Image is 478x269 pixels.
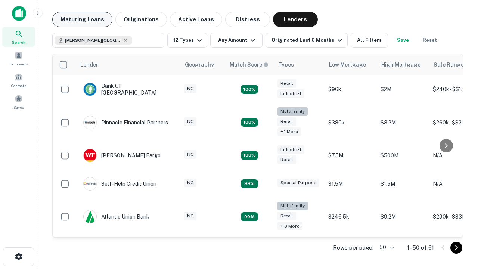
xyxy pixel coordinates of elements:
[325,103,377,141] td: $380k
[241,85,258,94] div: Matching Properties: 15, hasApolloMatch: undefined
[377,141,429,170] td: $500M
[84,177,96,190] img: picture
[11,83,26,89] span: Contacts
[2,48,35,68] a: Borrowers
[377,198,429,236] td: $9.2M
[381,60,420,69] div: High Mortgage
[2,27,35,47] a: Search
[277,79,296,88] div: Retail
[83,177,156,191] div: Self-help Credit Union
[277,117,296,126] div: Retail
[277,212,296,220] div: Retail
[83,149,161,162] div: [PERSON_NAME] Fargo
[184,212,196,220] div: NC
[80,60,98,69] div: Lender
[277,222,302,231] div: + 3 more
[84,83,96,96] img: picture
[325,141,377,170] td: $7.5M
[230,61,267,69] h6: Match Score
[266,33,348,48] button: Originated Last 6 Months
[241,212,258,221] div: Matching Properties: 10, hasApolloMatch: undefined
[325,198,377,236] td: $246.5k
[84,149,96,162] img: picture
[271,36,344,45] div: Originated Last 6 Months
[12,39,25,45] span: Search
[83,116,168,129] div: Pinnacle Financial Partners
[377,75,429,103] td: $2M
[329,60,366,69] div: Low Mortgage
[167,33,207,48] button: 12 Types
[84,116,96,129] img: picture
[10,61,28,67] span: Borrowers
[225,12,270,27] button: Distress
[13,104,24,110] span: Saved
[230,61,269,69] div: Capitalize uses an advanced AI algorithm to match your search with the best lender. The match sco...
[418,33,442,48] button: Reset
[83,83,173,96] div: Bank Of [GEOGRAPHIC_DATA]
[184,117,196,126] div: NC
[277,179,319,187] div: Special Purpose
[273,12,318,27] button: Lenders
[170,12,222,27] button: Active Loans
[225,54,274,75] th: Capitalize uses an advanced AI algorithm to match your search with the best lender. The match sco...
[274,54,325,75] th: Types
[184,84,196,93] div: NC
[76,54,180,75] th: Lender
[52,12,112,27] button: Maturing Loans
[84,210,96,223] img: picture
[278,60,294,69] div: Types
[210,33,263,48] button: Any Amount
[377,170,429,198] td: $1.5M
[12,6,26,21] img: capitalize-icon.png
[83,210,149,223] div: Atlantic Union Bank
[325,170,377,198] td: $1.5M
[2,70,35,90] a: Contacts
[441,209,478,245] iframe: Chat Widget
[277,202,308,210] div: Multifamily
[277,107,308,116] div: Multifamily
[241,179,258,188] div: Matching Properties: 11, hasApolloMatch: undefined
[184,179,196,187] div: NC
[277,155,296,164] div: Retail
[65,37,121,44] span: [PERSON_NAME][GEOGRAPHIC_DATA], [GEOGRAPHIC_DATA]
[241,118,258,127] div: Matching Properties: 20, hasApolloMatch: undefined
[377,54,429,75] th: High Mortgage
[185,60,214,69] div: Geography
[450,242,462,254] button: Go to next page
[241,151,258,160] div: Matching Properties: 14, hasApolloMatch: undefined
[2,92,35,112] a: Saved
[407,243,434,252] p: 1–50 of 61
[391,33,415,48] button: Save your search to get updates of matches that match your search criteria.
[351,33,388,48] button: All Filters
[325,75,377,103] td: $96k
[184,150,196,159] div: NC
[325,54,377,75] th: Low Mortgage
[180,54,225,75] th: Geography
[115,12,167,27] button: Originations
[376,242,395,253] div: 50
[333,243,373,252] p: Rows per page:
[377,103,429,141] td: $3.2M
[277,127,301,136] div: + 1 more
[277,89,304,98] div: Industrial
[277,145,304,154] div: Industrial
[434,60,464,69] div: Sale Range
